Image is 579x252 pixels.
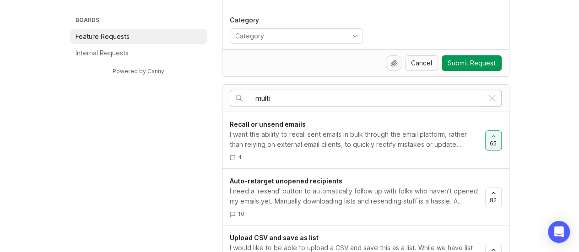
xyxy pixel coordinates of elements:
[76,48,129,58] p: Internal Requests
[230,234,319,241] span: Upload CSV and save as list
[70,46,207,60] a: Internal Requests
[230,186,478,206] div: I need a 'resend' button to automatically follow up with folks who haven't opened my emails yet. ...
[238,210,244,218] span: 10
[230,129,478,150] div: I want the ability to recall sent emails in bulk through the email platform, rather than relying ...
[238,153,242,161] span: 4
[230,176,485,218] a: Auto-retarget unopened recipientsI need a 'resend' button to automatically follow up with folks w...
[230,120,306,128] span: Recall or unsend emails
[255,93,483,103] input: Search…
[490,196,497,204] span: 82
[230,28,363,44] div: toggle menu
[448,59,496,68] span: Submit Request
[76,32,130,41] p: Feature Requests
[74,15,207,27] h3: Boards
[70,29,207,44] a: Feature Requests
[230,177,342,185] span: Auto-retarget unopened recipients
[442,55,502,71] button: Submit Request
[548,221,570,243] div: Open Intercom Messenger
[485,130,502,150] button: 65
[111,66,166,76] a: Powered by Canny
[230,119,485,161] a: Recall or unsend emailsI want the ability to recall sent emails in bulk through the email platfor...
[490,139,497,147] span: 65
[230,16,363,25] p: Category
[405,55,438,71] button: Cancel
[411,59,432,68] span: Cancel
[348,32,363,40] svg: toggle icon
[235,31,347,41] input: Category
[485,187,502,207] button: 82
